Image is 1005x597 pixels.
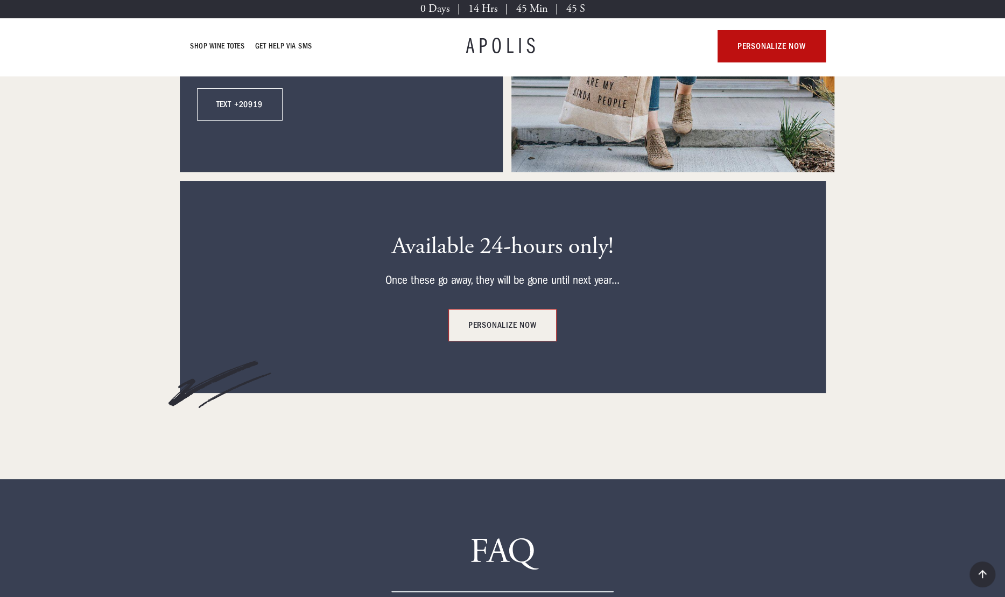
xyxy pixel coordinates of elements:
[385,271,620,290] p: Once these go away, they will be gone until next year...
[255,40,312,53] a: GET HELP VIA SMS
[191,40,245,53] a: Shop Wine Totes
[197,88,283,121] a: TEXT +20919
[385,233,620,261] h3: Available 24-hours only!
[469,531,535,574] h3: FAQ
[448,309,556,341] a: personalize now
[718,30,825,62] a: personalize now
[466,36,539,57] a: APOLIS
